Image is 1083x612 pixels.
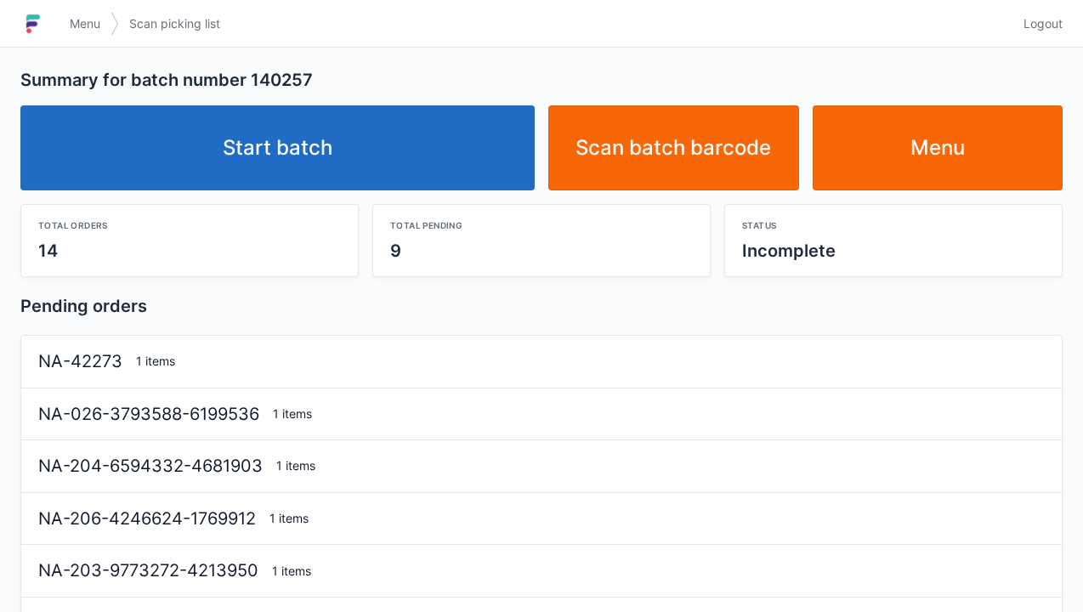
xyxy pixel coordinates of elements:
[70,15,100,32] span: Menu
[129,353,1052,370] div: 1 items
[1023,15,1063,32] span: Logout
[1013,8,1063,39] a: Logout
[742,239,1045,263] div: Incomplete
[20,294,1063,318] h2: Pending orders
[265,563,1052,580] div: 1 items
[813,105,1063,190] a: Menu
[266,405,1052,422] div: 1 items
[20,10,46,37] img: logo-small.jpg
[31,507,263,531] div: NA-206-4246624-1769912
[20,68,1063,92] h2: Summary for batch number 140257
[60,8,111,39] a: Menu
[111,3,119,44] img: svg>
[31,349,129,374] div: NA-42273
[263,510,1052,527] div: 1 items
[119,8,230,39] a: Scan picking list
[31,558,265,583] div: NA-203-9773272-4213950
[548,105,799,190] a: Scan batch barcode
[390,239,693,263] div: 9
[269,457,1052,474] div: 1 items
[20,105,535,190] a: Start batch
[31,454,269,479] div: NA-204-6594332-4681903
[38,239,341,263] div: 14
[38,218,341,232] div: Total orders
[390,218,693,232] div: Total pending
[31,402,266,427] div: NA-026-3793588-6199536
[129,15,220,32] span: Scan picking list
[742,218,1045,232] div: Status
